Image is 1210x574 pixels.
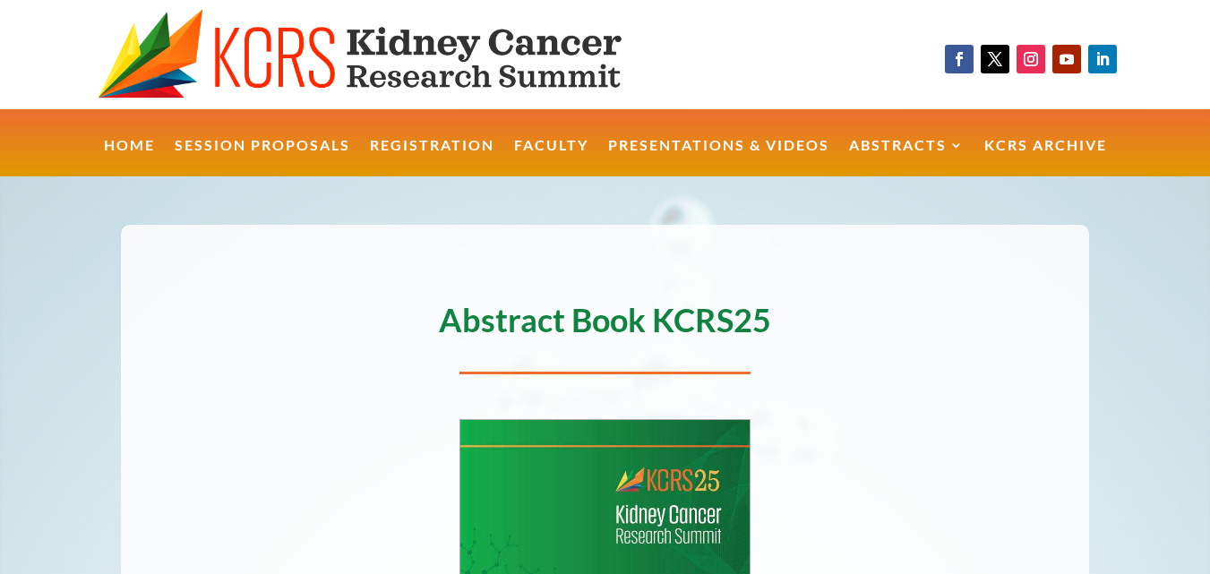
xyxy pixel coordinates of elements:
[514,139,588,177] a: Faculty
[98,9,686,100] img: KCRS generic logo wide
[121,304,1089,345] h1: Abstract Book KCRS25
[104,139,155,177] a: Home
[1088,45,1117,73] a: Follow on LinkedIn
[175,139,350,177] a: Session Proposals
[981,45,1009,73] a: Follow on X
[370,139,494,177] a: Registration
[984,139,1107,177] a: KCRS Archive
[1052,45,1081,73] a: Follow on Youtube
[849,139,965,177] a: Abstracts
[945,45,974,73] a: Follow on Facebook
[608,139,829,177] a: Presentations & Videos
[1017,45,1045,73] a: Follow on Instagram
